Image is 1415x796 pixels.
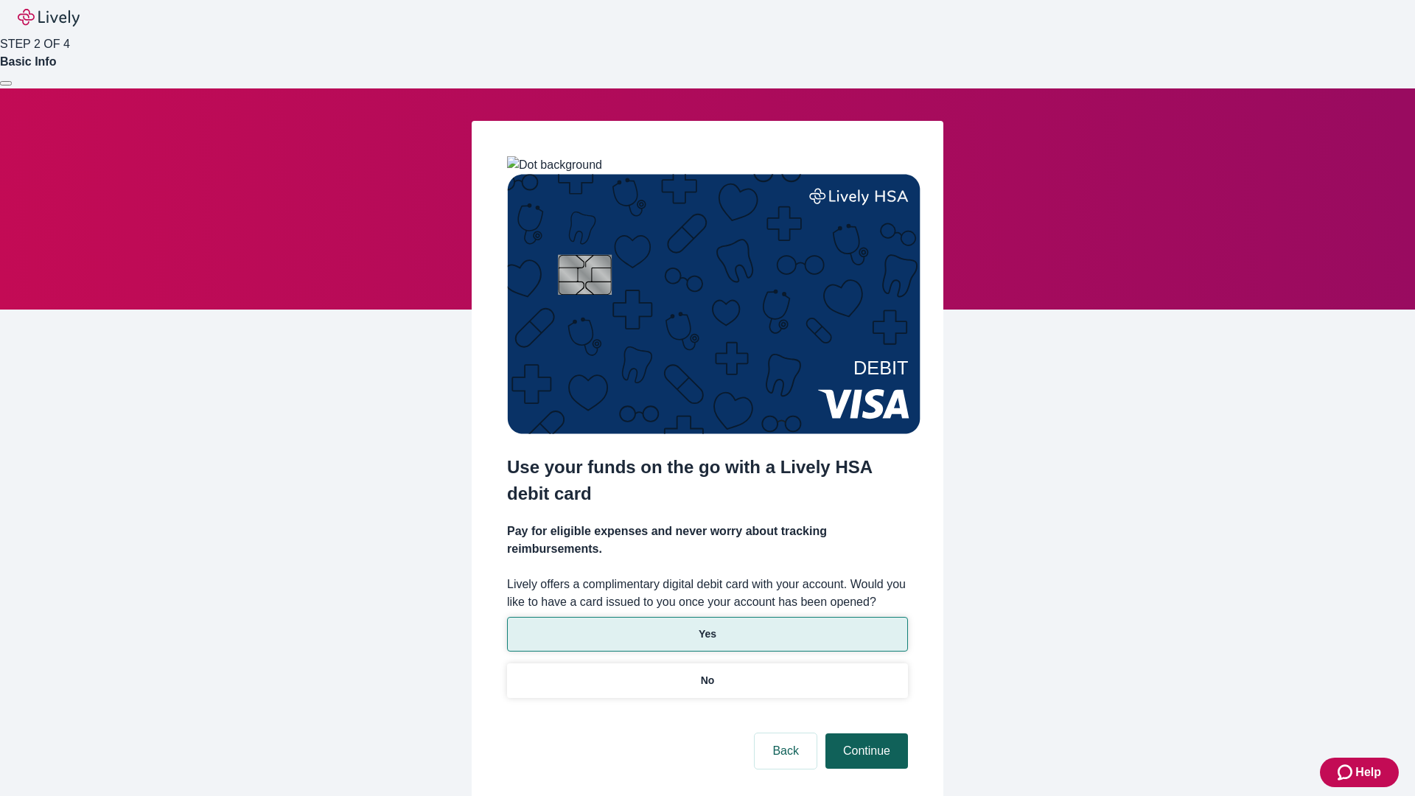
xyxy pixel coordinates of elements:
[507,576,908,611] label: Lively offers a complimentary digital debit card with your account. Would you like to have a card...
[507,454,908,507] h2: Use your funds on the go with a Lively HSA debit card
[701,673,715,688] p: No
[1320,758,1399,787] button: Zendesk support iconHelp
[699,626,716,642] p: Yes
[507,523,908,558] h4: Pay for eligible expenses and never worry about tracking reimbursements.
[825,733,908,769] button: Continue
[1355,764,1381,781] span: Help
[755,733,817,769] button: Back
[1338,764,1355,781] svg: Zendesk support icon
[507,156,602,174] img: Dot background
[18,9,80,27] img: Lively
[507,174,920,434] img: Debit card
[507,617,908,652] button: Yes
[507,663,908,698] button: No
